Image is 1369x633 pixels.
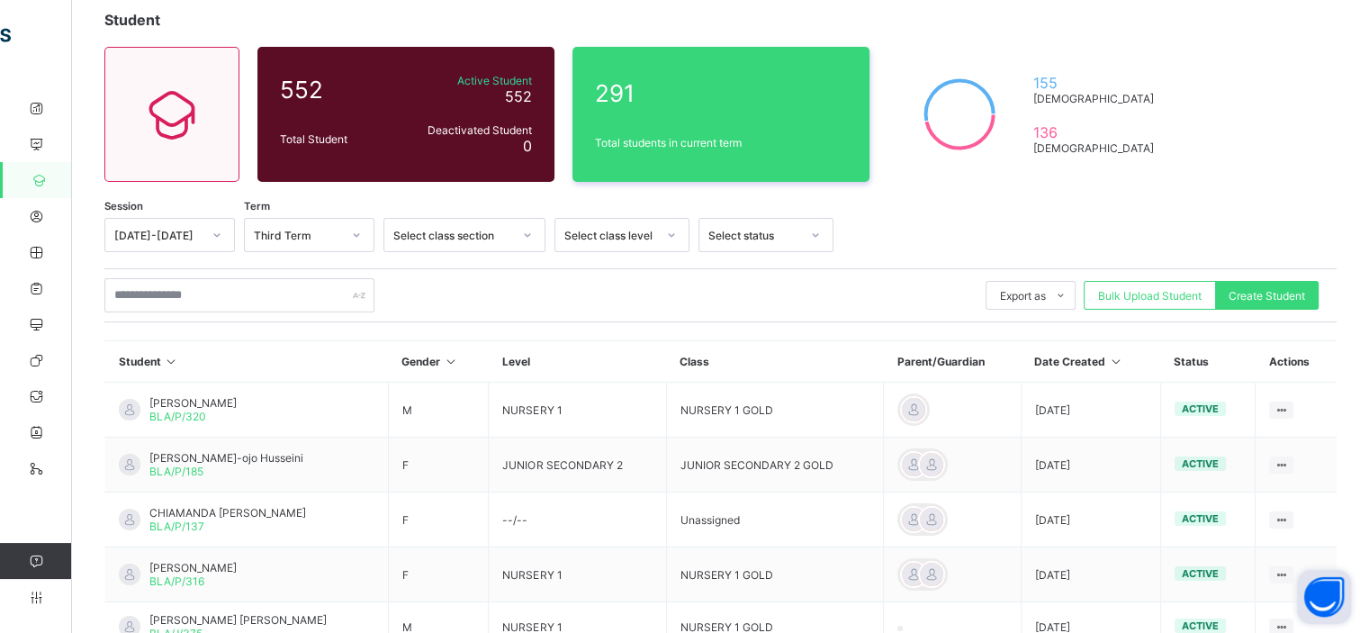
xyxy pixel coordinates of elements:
[1000,289,1046,303] span: Export as
[443,355,458,368] i: Sort in Ascending Order
[1256,341,1337,383] th: Actions
[388,383,489,438] td: M
[505,87,532,105] span: 552
[149,574,204,588] span: BLA/P/316
[1033,74,1162,92] span: 155
[1182,512,1219,525] span: active
[149,613,327,627] span: [PERSON_NAME] [PERSON_NAME]
[564,229,656,242] div: Select class level
[388,341,489,383] th: Gender
[149,465,203,478] span: BLA/P/185
[149,451,303,465] span: [PERSON_NAME]-ojo Husseini
[1229,289,1305,303] span: Create Student
[1021,341,1160,383] th: Date Created
[404,74,532,87] span: Active Student
[666,438,884,493] td: JUNIOR SECONDARY 2 GOLD
[595,136,847,149] span: Total students in current term
[489,438,666,493] td: JUNIOR SECONDARY 2
[1108,355,1123,368] i: Sort in Ascending Order
[1033,123,1162,141] span: 136
[1182,619,1219,632] span: active
[164,355,179,368] i: Sort in Ascending Order
[1182,457,1219,470] span: active
[105,341,389,383] th: Student
[489,383,666,438] td: NURSERY 1
[280,76,395,104] span: 552
[393,229,512,242] div: Select class section
[1021,383,1160,438] td: [DATE]
[388,547,489,602] td: F
[388,438,489,493] td: F
[114,229,202,242] div: [DATE]-[DATE]
[1033,92,1162,105] span: [DEMOGRAPHIC_DATA]
[884,341,1022,383] th: Parent/Guardian
[244,200,270,213] span: Term
[1297,570,1351,624] button: Open asap
[1182,402,1219,415] span: active
[149,561,237,574] span: [PERSON_NAME]
[666,493,884,547] td: Unassigned
[104,200,143,213] span: Session
[1182,567,1219,580] span: active
[1033,141,1162,155] span: [DEMOGRAPHIC_DATA]
[149,506,306,520] span: CHIAMANDA [PERSON_NAME]
[388,493,489,547] td: F
[666,383,884,438] td: NURSERY 1 GOLD
[489,547,666,602] td: NURSERY 1
[1021,493,1160,547] td: [DATE]
[149,396,237,410] span: [PERSON_NAME]
[489,493,666,547] td: --/--
[666,547,884,602] td: NURSERY 1 GOLD
[149,410,206,423] span: BLA/P/320
[404,123,532,137] span: Deactivated Student
[104,11,160,29] span: Student
[1021,547,1160,602] td: [DATE]
[275,128,400,150] div: Total Student
[595,79,847,107] span: 291
[708,229,800,242] div: Select status
[1098,289,1202,303] span: Bulk Upload Student
[1160,341,1256,383] th: Status
[489,341,666,383] th: Level
[523,137,532,155] span: 0
[254,229,341,242] div: Third Term
[666,341,884,383] th: Class
[149,520,204,533] span: BLA/P/137
[1021,438,1160,493] td: [DATE]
